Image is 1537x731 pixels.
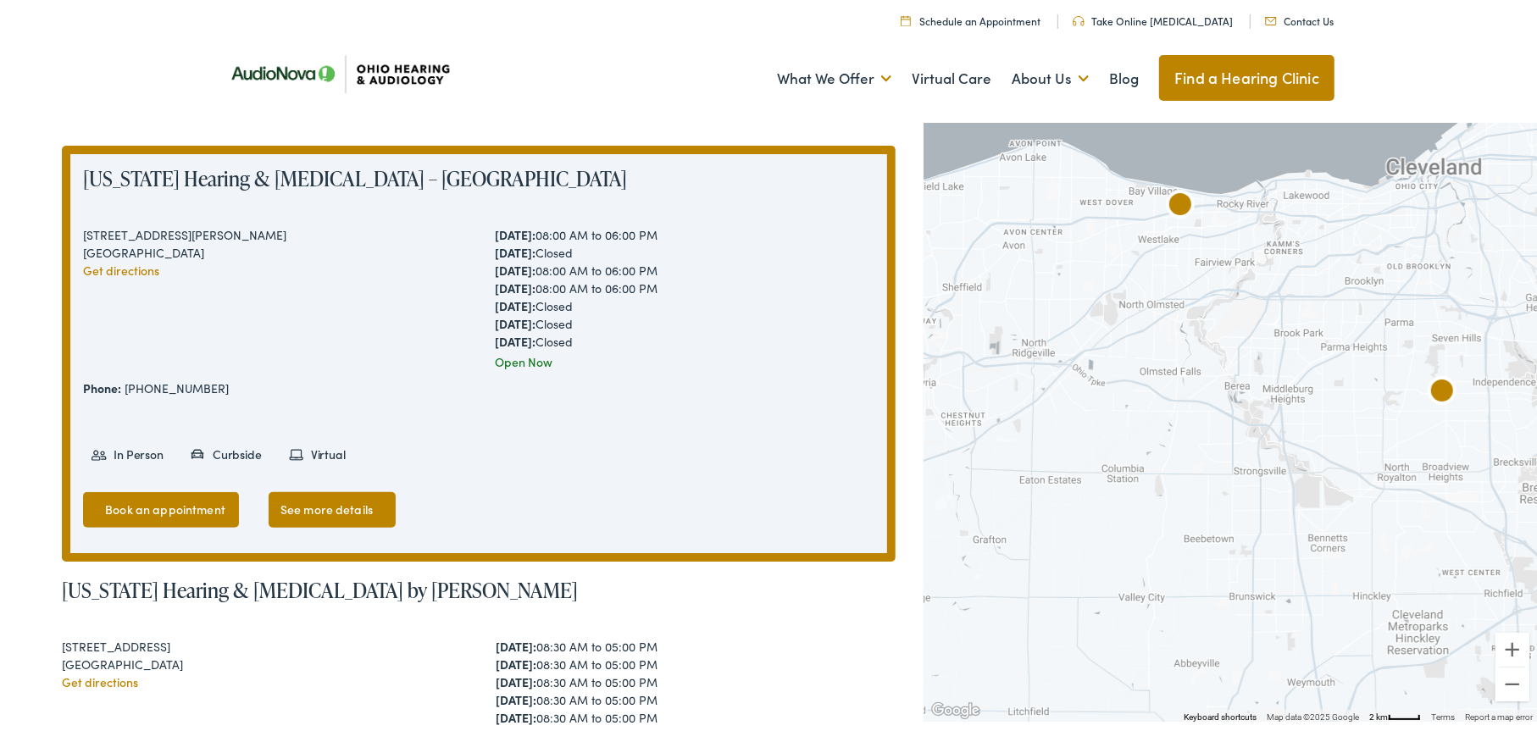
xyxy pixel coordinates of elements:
[928,696,984,718] a: Open this area in Google Maps (opens a new window)
[495,223,874,347] div: 08:00 AM to 06:00 PM Closed 08:00 AM to 06:00 PM 08:00 AM to 06:00 PM Closed Closed Closed
[62,670,138,687] a: Get directions
[62,634,462,652] div: [STREET_ADDRESS]
[269,489,396,524] a: See more details
[1159,52,1334,97] a: Find a Hearing Clinic
[1364,706,1426,718] button: Map Scale: 2 km per 35 pixels
[1160,183,1201,224] div: AudioNova
[496,688,536,705] strong: [DATE]:
[777,44,891,107] a: What We Offer
[182,436,274,466] li: Curbside
[1012,44,1089,107] a: About Us
[912,44,991,107] a: Virtual Care
[495,258,535,275] strong: [DATE]:
[495,312,535,329] strong: [DATE]:
[1265,14,1277,22] img: Mail icon representing email contact with Ohio Hearing in Cincinnati, OH
[83,223,463,241] div: [STREET_ADDRESS][PERSON_NAME]
[1369,709,1388,718] span: 2 km
[901,10,1040,25] a: Schedule an Appointment
[1495,629,1529,663] button: Zoom in
[83,258,159,275] a: Get directions
[83,161,627,189] a: [US_STATE] Hearing & [MEDICAL_DATA] – [GEOGRAPHIC_DATA]
[1073,10,1233,25] a: Take Online [MEDICAL_DATA]
[1465,709,1533,718] a: Report a map error
[125,376,229,393] a: [PHONE_NUMBER]
[495,276,535,293] strong: [DATE]:
[1073,13,1085,23] img: Headphones icone to schedule online hearing test in Cincinnati, OH
[83,241,463,258] div: [GEOGRAPHIC_DATA]
[496,670,536,687] strong: [DATE]:
[62,573,578,601] a: [US_STATE] Hearing & [MEDICAL_DATA] by [PERSON_NAME]
[1109,44,1139,107] a: Blog
[495,223,535,240] strong: [DATE]:
[901,12,911,23] img: Calendar Icon to schedule a hearing appointment in Cincinnati, OH
[1265,10,1334,25] a: Contact Us
[928,696,984,718] img: Google
[83,489,239,524] a: Book an appointment
[83,436,175,466] li: In Person
[496,706,536,723] strong: [DATE]:
[496,652,536,669] strong: [DATE]:
[495,241,535,258] strong: [DATE]:
[1431,709,1455,718] a: Terms (opens in new tab)
[62,652,462,670] div: [GEOGRAPHIC_DATA]
[1422,369,1462,410] div: AudioNova
[1267,709,1359,718] span: Map data ©2025 Google
[495,350,874,368] div: Open Now
[83,376,121,393] strong: Phone:
[495,294,535,311] strong: [DATE]:
[1495,664,1529,698] button: Zoom out
[280,436,358,466] li: Virtual
[495,330,535,346] strong: [DATE]:
[496,634,536,651] strong: [DATE]:
[1184,708,1257,720] button: Keyboard shortcuts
